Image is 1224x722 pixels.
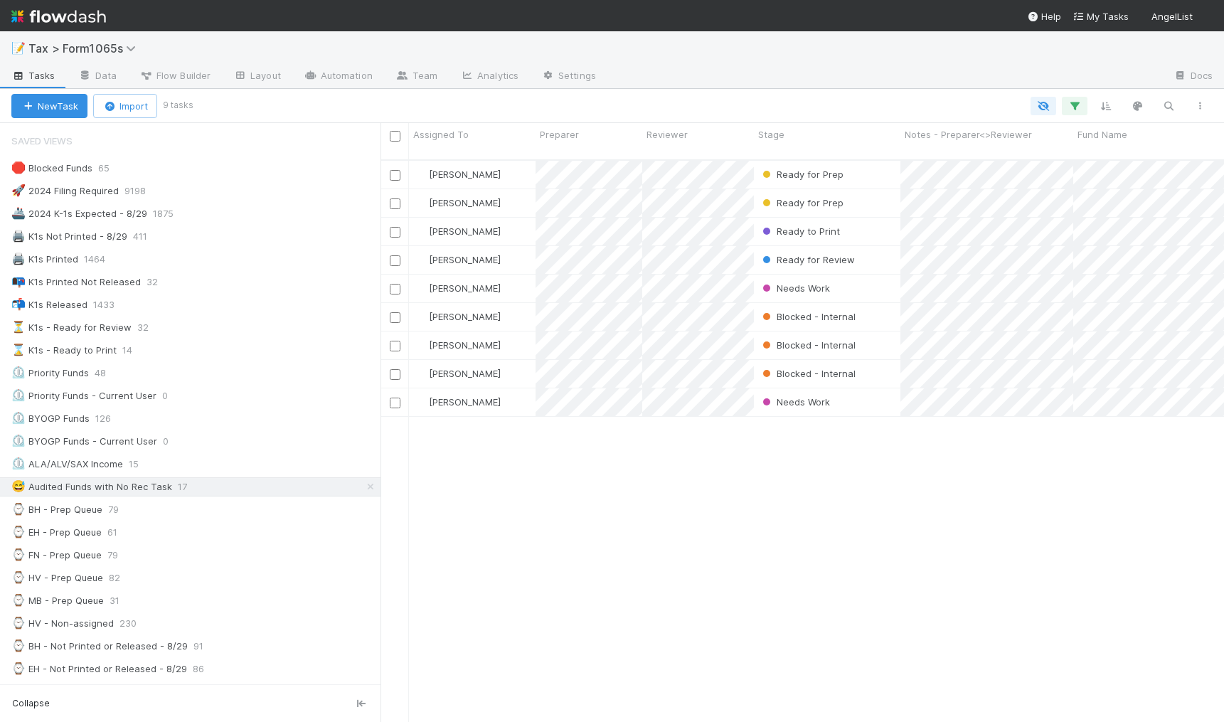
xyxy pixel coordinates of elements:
span: AngelList [1151,11,1193,22]
span: Tax > Form1065s [28,41,143,55]
span: My Tasks [1073,11,1129,22]
div: Ready for Prep [760,196,844,210]
img: avatar_711f55b7-5a46-40da-996f-bc93b6b86381.png [415,339,427,351]
span: 😅 [11,480,26,492]
div: 2024 Filing Required [11,182,119,200]
span: ⏲️ [11,366,26,378]
span: ⌚ [11,526,26,538]
input: Toggle Row Selected [390,227,400,238]
span: 14 [122,341,147,359]
span: 0 [163,432,183,450]
span: 📭 [11,275,26,287]
span: 17 [178,478,201,496]
span: Notes - Preparer<>Reviewer [905,127,1032,142]
span: Reviewer [646,127,688,142]
span: ⌚ [11,594,26,606]
input: Toggle Row Selected [390,198,400,209]
a: Data [67,65,128,88]
div: Needs Work [760,281,830,295]
span: Stage [758,127,784,142]
div: Blocked Funds [11,159,92,177]
span: 0 [162,387,182,405]
span: Blocked - Internal [760,311,856,322]
div: BH - Prep Queue [11,501,102,519]
img: avatar_66854b90-094e-431f-b713-6ac88429a2b8.png [415,169,427,180]
span: 48 [95,364,120,382]
span: 230 [119,615,151,632]
span: Ready for Prep [760,169,844,180]
img: avatar_66854b90-094e-431f-b713-6ac88429a2b8.png [415,197,427,208]
div: Needs Work [760,395,830,409]
span: ⏲️ [11,412,26,424]
img: avatar_711f55b7-5a46-40da-996f-bc93b6b86381.png [415,368,427,379]
a: Layout [222,65,292,88]
span: 65 [98,159,124,177]
img: avatar_711f55b7-5a46-40da-996f-bc93b6b86381.png [415,396,427,408]
span: Tasks [11,68,55,83]
span: Needs Work [760,396,830,408]
div: FN - Not Printed or Released - 8/29 [11,683,187,701]
span: [PERSON_NAME] [429,368,501,379]
img: logo-inverted-e16ddd16eac7371096b0.svg [11,4,106,28]
div: [PERSON_NAME] [415,167,501,181]
span: [PERSON_NAME] [429,282,501,294]
span: 📬 [11,298,26,310]
span: 1433 [93,296,129,314]
div: BH - Not Printed or Released - 8/29 [11,637,188,655]
span: ⌚ [11,571,26,583]
span: 🖨️ [11,253,26,265]
span: Blocked - Internal [760,368,856,379]
span: Blocked - Internal [760,339,856,351]
span: 61 [107,524,132,541]
div: [PERSON_NAME] [415,366,501,381]
input: Toggle Row Selected [390,341,400,351]
div: [PERSON_NAME] [415,224,501,238]
span: [PERSON_NAME] [429,339,501,351]
img: avatar_66854b90-094e-431f-b713-6ac88429a2b8.png [415,225,427,237]
div: K1s Printed Not Released [11,273,141,291]
span: 🚀 [11,184,26,196]
div: [PERSON_NAME] [415,196,501,210]
div: MB - Prep Queue [11,592,104,610]
input: Toggle All Rows Selected [390,131,400,142]
span: [PERSON_NAME] [429,225,501,237]
img: avatar_66854b90-094e-431f-b713-6ac88429a2b8.png [415,254,427,265]
span: 94 [193,683,218,701]
span: 🛑 [11,161,26,174]
input: Toggle Row Selected [390,170,400,181]
div: Priority Funds - Current User [11,387,156,405]
span: ⏳ [11,321,26,333]
div: Ready for Prep [760,167,844,181]
div: [PERSON_NAME] [415,309,501,324]
div: HV - Prep Queue [11,569,103,587]
span: 31 [110,592,134,610]
span: 🖨️ [11,230,26,242]
img: avatar_711f55b7-5a46-40da-996f-bc93b6b86381.png [415,311,427,322]
div: EH - Not Printed or Released - 8/29 [11,660,187,678]
a: Team [384,65,449,88]
div: 2024 K-1s Expected - 8/29 [11,205,147,223]
div: BYOGP Funds - Current User [11,432,157,450]
div: Ready for Review [760,253,855,267]
span: 📝 [11,42,26,54]
span: 1464 [84,250,119,268]
span: ⏲️ [11,389,26,401]
span: 32 [147,273,172,291]
span: [PERSON_NAME] [429,396,501,408]
span: ⌚ [11,639,26,652]
a: Flow Builder [128,65,222,88]
div: K1s Printed [11,250,78,268]
span: [PERSON_NAME] [429,197,501,208]
span: 🚢 [11,207,26,219]
span: Collapse [12,697,50,710]
div: [PERSON_NAME] [415,338,501,352]
div: Blocked - Internal [760,366,856,381]
div: [PERSON_NAME] [415,281,501,295]
span: 91 [193,637,218,655]
div: Blocked - Internal [760,309,856,324]
div: HV - Non-assigned [11,615,114,632]
span: 126 [95,410,125,428]
button: Import [93,94,157,118]
span: Assigned To [413,127,469,142]
small: 9 tasks [163,99,193,112]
